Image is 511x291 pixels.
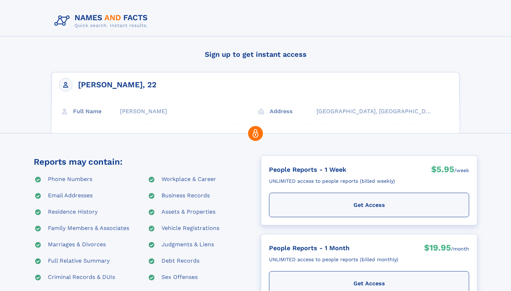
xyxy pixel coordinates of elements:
div: Phone Numbers [48,175,92,184]
div: $5.95 [431,164,454,177]
div: Family Members & Associates [48,224,129,233]
div: Judgments & Liens [161,241,214,249]
div: Sex Offenses [161,273,198,282]
div: $19.95 [424,242,451,256]
div: UNLIMITED access to people reports (billed monthly) [269,254,398,265]
div: Reports may contain: [34,155,122,168]
div: /month [451,242,469,256]
div: Residence History [48,208,98,216]
div: Email Addresses [48,192,93,200]
div: /week [454,164,469,177]
div: Business Records [161,192,210,200]
div: UNLIMITED access to people reports (billed weekly) [269,175,395,187]
h4: Sign up to get instant access [51,44,460,65]
img: Logo Names and Facts [51,11,154,31]
div: Vehicle Registrations [161,224,219,233]
div: Full Relative Summary [48,257,110,265]
div: People Reports - 1 Month [269,242,398,254]
div: Workplace & Career [161,175,216,184]
div: Get Access [269,193,469,217]
div: Debt Records [161,257,199,265]
div: Marriages & Divorces [48,241,106,249]
div: Criminal Records & DUIs [48,273,115,282]
div: Assets & Properties [161,208,215,216]
div: People Reports - 1 Week [269,164,395,175]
